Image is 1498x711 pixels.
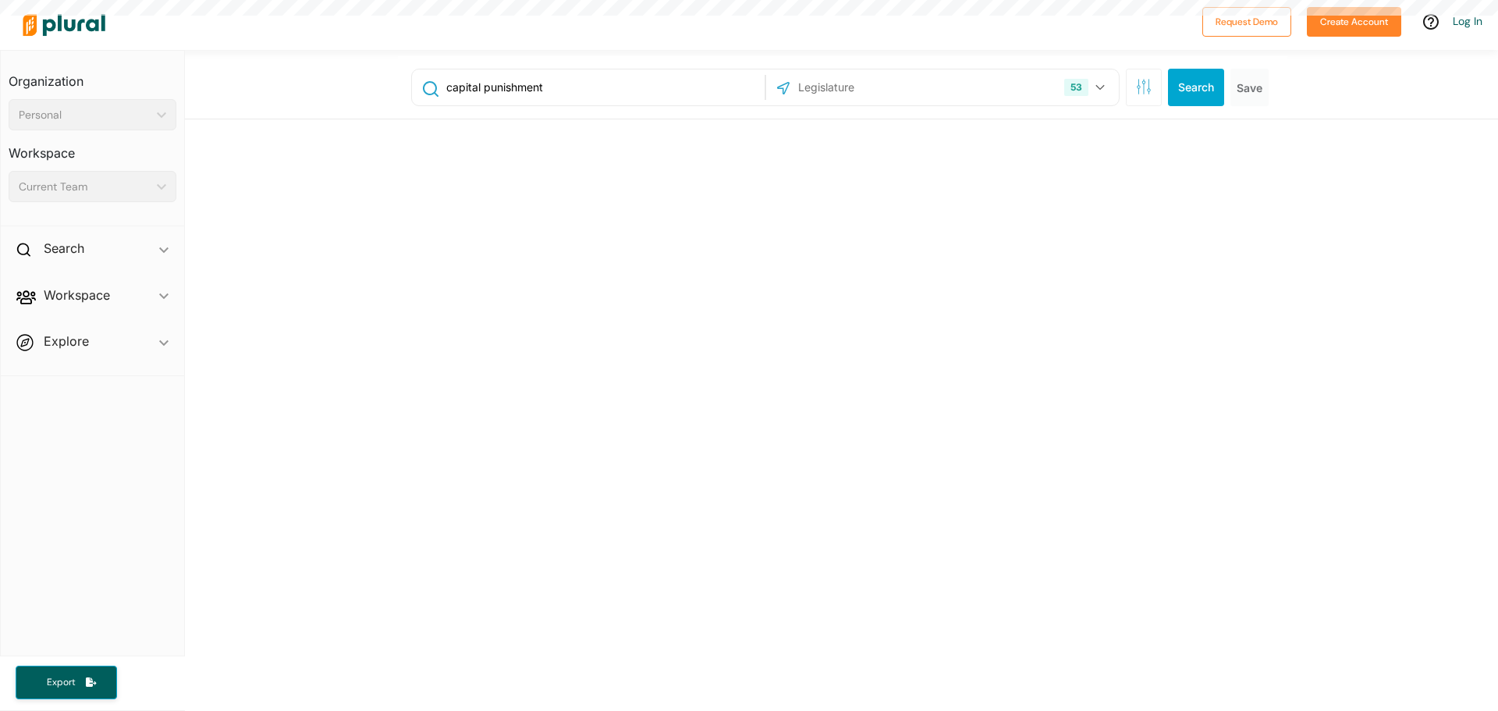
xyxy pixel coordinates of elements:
[1307,7,1401,37] button: Create Account
[9,130,176,165] h3: Workspace
[1307,12,1401,29] a: Create Account
[36,676,86,689] span: Export
[16,666,117,699] button: Export
[1453,14,1482,28] a: Log In
[1064,79,1088,96] div: 53
[1202,12,1291,29] a: Request Demo
[1230,69,1269,106] button: Save
[445,73,761,102] input: Enter keywords, bill # or legislator name
[19,179,151,195] div: Current Team
[44,240,84,257] h2: Search
[19,107,151,123] div: Personal
[797,73,964,102] input: Legislature
[1202,7,1291,37] button: Request Demo
[1168,69,1224,106] button: Search
[1058,73,1115,102] button: 53
[9,59,176,93] h3: Organization
[1136,79,1152,92] span: Search Filters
